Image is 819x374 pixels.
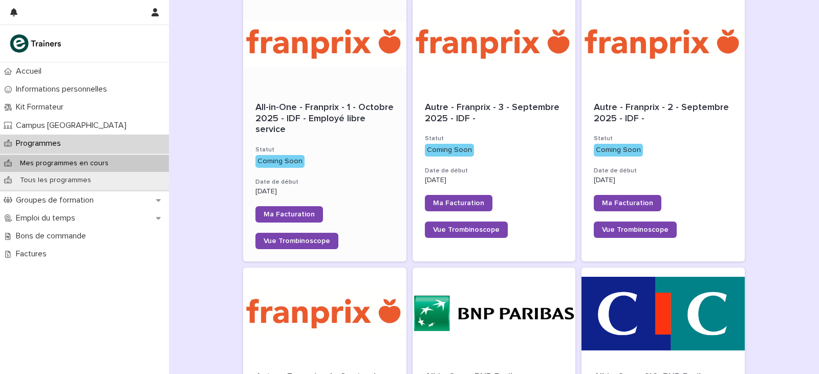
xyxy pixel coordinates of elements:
[425,103,562,123] span: Autre - Franprix - 3 - Septembre 2025 - IDF -
[433,226,500,233] span: Vue Trombinoscope
[255,233,338,249] a: Vue Trombinoscope
[12,84,115,94] p: Informations personnelles
[433,200,484,207] span: Ma Facturation
[425,135,564,143] h3: Statut
[12,195,102,205] p: Groupes de formation
[12,176,99,185] p: Tous les programmes
[12,102,72,112] p: Kit Formateur
[12,139,69,148] p: Programmes
[425,195,492,211] a: Ma Facturation
[8,33,64,54] img: K0CqGN7SDeD6s4JG8KQk
[12,121,135,130] p: Campus [GEOGRAPHIC_DATA]
[255,155,305,168] div: Coming Soon
[602,226,669,233] span: Vue Trombinoscope
[594,195,661,211] a: Ma Facturation
[255,187,394,196] p: [DATE]
[602,200,653,207] span: Ma Facturation
[425,167,564,175] h3: Date de début
[425,176,564,185] p: [DATE]
[12,67,50,76] p: Accueil
[264,211,315,218] span: Ma Facturation
[12,231,94,241] p: Bons de commande
[594,222,677,238] a: Vue Trombinoscope
[255,206,323,223] a: Ma Facturation
[594,144,643,157] div: Coming Soon
[425,222,508,238] a: Vue Trombinoscope
[255,103,396,134] span: All-in-One - Franprix - 1 - Octobre 2025 - IDF - Employé libre service
[255,178,394,186] h3: Date de début
[264,237,330,245] span: Vue Trombinoscope
[12,213,83,223] p: Emploi du temps
[255,146,394,154] h3: Statut
[594,176,732,185] p: [DATE]
[594,103,731,123] span: Autre - Franprix - 2 - Septembre 2025 - IDF -
[594,167,732,175] h3: Date de début
[594,135,732,143] h3: Statut
[12,159,117,168] p: Mes programmes en cours
[425,144,474,157] div: Coming Soon
[12,249,55,259] p: Factures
